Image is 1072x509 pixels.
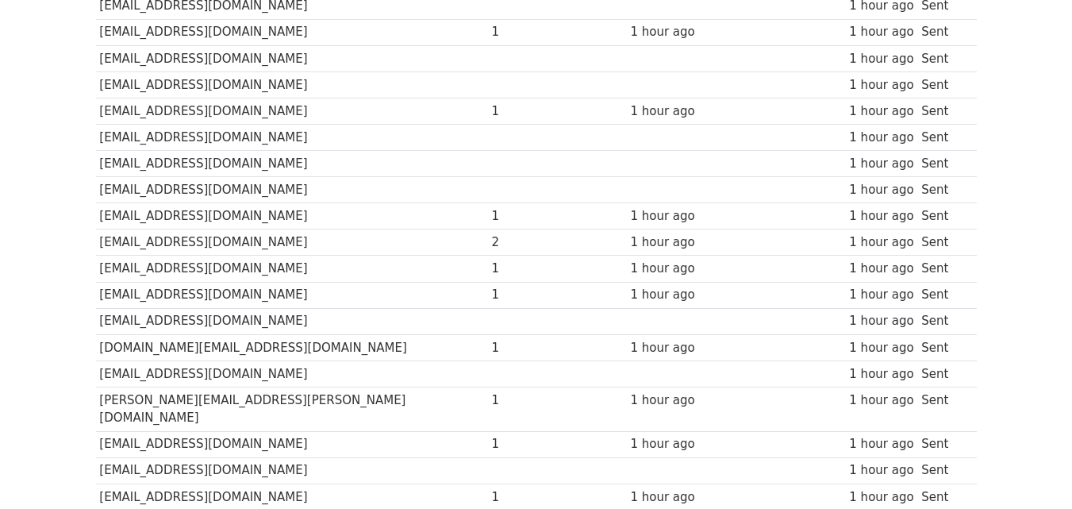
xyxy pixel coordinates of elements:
[917,334,968,361] td: Sent
[849,488,913,507] div: 1 hour ago
[630,391,733,410] div: 1 hour ago
[96,45,488,71] td: [EMAIL_ADDRESS][DOMAIN_NAME]
[630,435,733,453] div: 1 hour ago
[917,229,968,256] td: Sent
[849,260,913,278] div: 1 hour ago
[630,233,733,252] div: 1 hour ago
[917,98,968,124] td: Sent
[492,233,555,252] div: 2
[96,203,488,229] td: [EMAIL_ADDRESS][DOMAIN_NAME]
[849,181,913,199] div: 1 hour ago
[630,23,733,41] div: 1 hour ago
[96,98,488,124] td: [EMAIL_ADDRESS][DOMAIN_NAME]
[492,339,555,357] div: 1
[849,102,913,121] div: 1 hour ago
[917,457,968,484] td: Sent
[492,260,555,278] div: 1
[96,334,488,361] td: [DOMAIN_NAME][EMAIL_ADDRESS][DOMAIN_NAME]
[96,229,488,256] td: [EMAIL_ADDRESS][DOMAIN_NAME]
[917,151,968,177] td: Sent
[993,433,1072,509] iframe: Chat Widget
[849,365,913,384] div: 1 hour ago
[96,387,488,431] td: [PERSON_NAME][EMAIL_ADDRESS][PERSON_NAME][DOMAIN_NAME]
[849,391,913,410] div: 1 hour ago
[492,102,555,121] div: 1
[849,461,913,480] div: 1 hour ago
[917,125,968,151] td: Sent
[492,391,555,410] div: 1
[96,431,488,457] td: [EMAIL_ADDRESS][DOMAIN_NAME]
[917,431,968,457] td: Sent
[492,286,555,304] div: 1
[917,45,968,71] td: Sent
[849,233,913,252] div: 1 hour ago
[96,125,488,151] td: [EMAIL_ADDRESS][DOMAIN_NAME]
[917,387,968,431] td: Sent
[630,207,733,226] div: 1 hour ago
[96,256,488,282] td: [EMAIL_ADDRESS][DOMAIN_NAME]
[849,312,913,330] div: 1 hour ago
[849,435,913,453] div: 1 hour ago
[917,71,968,98] td: Sent
[96,308,488,334] td: [EMAIL_ADDRESS][DOMAIN_NAME]
[96,282,488,308] td: [EMAIL_ADDRESS][DOMAIN_NAME]
[849,339,913,357] div: 1 hour ago
[849,23,913,41] div: 1 hour ago
[96,19,488,45] td: [EMAIL_ADDRESS][DOMAIN_NAME]
[849,286,913,304] div: 1 hour ago
[917,203,968,229] td: Sent
[849,155,913,173] div: 1 hour ago
[917,19,968,45] td: Sent
[492,207,555,226] div: 1
[917,361,968,387] td: Sent
[630,339,733,357] div: 1 hour ago
[96,457,488,484] td: [EMAIL_ADDRESS][DOMAIN_NAME]
[96,361,488,387] td: [EMAIL_ADDRESS][DOMAIN_NAME]
[917,177,968,203] td: Sent
[96,177,488,203] td: [EMAIL_ADDRESS][DOMAIN_NAME]
[917,282,968,308] td: Sent
[96,71,488,98] td: [EMAIL_ADDRESS][DOMAIN_NAME]
[492,488,555,507] div: 1
[630,488,733,507] div: 1 hour ago
[630,260,733,278] div: 1 hour ago
[849,129,913,147] div: 1 hour ago
[917,308,968,334] td: Sent
[492,435,555,453] div: 1
[917,256,968,282] td: Sent
[96,151,488,177] td: [EMAIL_ADDRESS][DOMAIN_NAME]
[849,50,913,68] div: 1 hour ago
[849,76,913,94] div: 1 hour ago
[849,207,913,226] div: 1 hour ago
[492,23,555,41] div: 1
[630,102,733,121] div: 1 hour ago
[630,286,733,304] div: 1 hour ago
